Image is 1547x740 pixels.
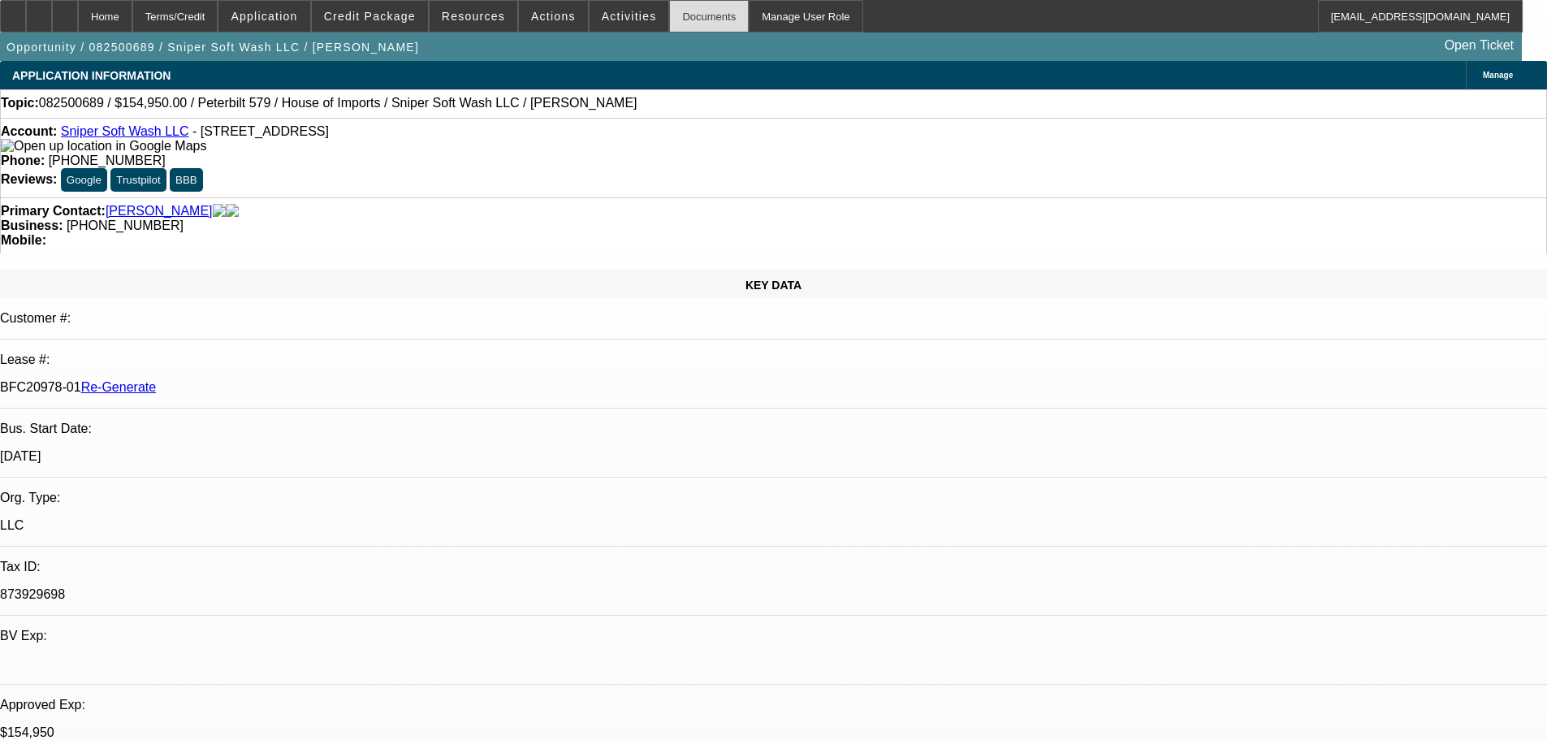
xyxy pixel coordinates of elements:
span: [PHONE_NUMBER] [67,219,184,232]
button: Actions [519,1,588,32]
span: Actions [531,10,576,23]
a: Open Ticket [1438,32,1520,59]
strong: Mobile: [1,233,46,247]
span: Activities [602,10,657,23]
span: Credit Package [324,10,416,23]
span: Resources [442,10,505,23]
span: APPLICATION INFORMATION [12,69,171,82]
a: Re-Generate [81,380,157,394]
span: [PHONE_NUMBER] [49,154,166,167]
a: [PERSON_NAME] [106,204,213,219]
img: Open up location in Google Maps [1,139,206,154]
span: 082500689 / $154,950.00 / Peterbilt 579 / House of Imports / Sniper Soft Wash LLC / [PERSON_NAME] [39,96,637,110]
strong: Business: [1,219,63,232]
span: Application [231,10,297,23]
img: linkedin-icon.png [226,204,239,219]
span: KEY DATA [745,279,802,292]
img: facebook-icon.png [213,204,226,219]
button: Credit Package [312,1,428,32]
button: Activities [590,1,669,32]
a: View Google Maps [1,139,206,153]
strong: Reviews: [1,172,57,186]
span: Manage [1483,71,1513,80]
a: Sniper Soft Wash LLC [61,124,189,138]
span: - [STREET_ADDRESS] [192,124,329,138]
strong: Primary Contact: [1,204,106,219]
button: Application [218,1,309,32]
button: Google [61,168,107,192]
strong: Topic: [1,96,39,110]
button: Resources [430,1,517,32]
strong: Phone: [1,154,45,167]
button: BBB [170,168,203,192]
span: Opportunity / 082500689 / Sniper Soft Wash LLC / [PERSON_NAME] [6,41,419,54]
button: Trustpilot [110,168,166,192]
strong: Account: [1,124,57,138]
